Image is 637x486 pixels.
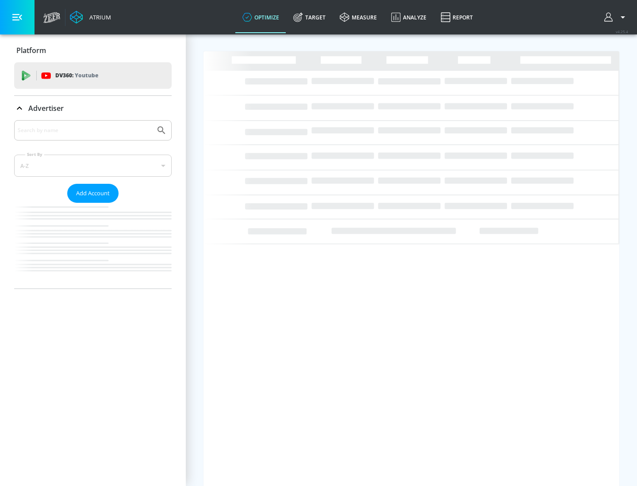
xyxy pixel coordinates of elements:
div: Platform [14,38,172,63]
a: Atrium [70,11,111,24]
a: Report [434,1,480,33]
div: DV360: Youtube [14,62,172,89]
div: Advertiser [14,96,172,121]
a: measure [333,1,384,33]
p: Youtube [75,71,98,80]
div: A-Z [14,155,172,177]
p: Advertiser [28,103,64,113]
div: Atrium [86,13,111,21]
div: Advertiser [14,120,172,289]
span: Add Account [76,188,110,198]
p: DV360: [55,71,98,80]
nav: list of Advertiser [14,203,172,289]
a: Target [286,1,333,33]
button: Add Account [67,184,119,203]
span: v 4.25.4 [616,29,628,34]
p: Platform [16,46,46,55]
label: Sort By [25,152,44,157]
a: Analyze [384,1,434,33]
input: Search by name [18,125,152,136]
a: optimize [235,1,286,33]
